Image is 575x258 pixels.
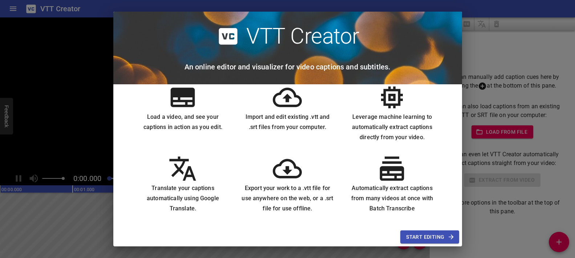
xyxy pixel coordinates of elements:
[345,183,438,214] h6: Automatically extract captions from many videos at once with Batch Transcribe
[345,112,438,142] h6: Leverage machine learning to automatically extract captions directly from your video.
[406,233,453,242] span: Start Editing
[246,23,359,49] h2: VTT Creator
[241,112,334,132] h6: Import and edit existing .vtt and .srt files from your computer.
[185,61,391,73] h6: An online editor and visualizer for video captions and subtitles.
[137,183,230,214] h6: Translate your captions automatically using Google Translate.
[137,112,230,132] h6: Load a video, and see your captions in action as you edit.
[241,183,334,214] h6: Export your work to a .vtt file for use anywhere on the web, or a .srt file for use offline.
[400,230,459,244] button: Start Editing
